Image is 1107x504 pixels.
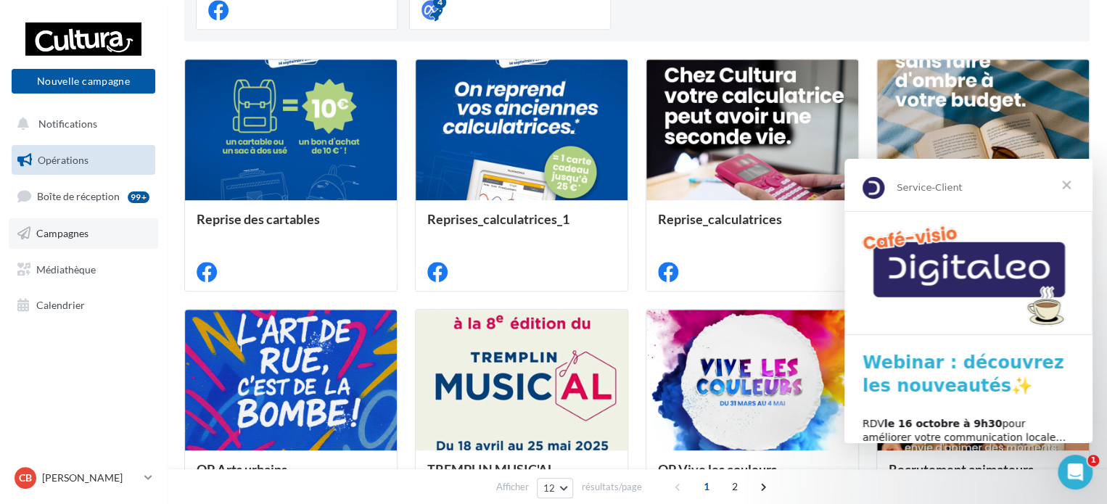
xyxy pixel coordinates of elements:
[9,218,158,249] a: Campagnes
[9,181,158,212] a: Boîte de réception99+
[18,258,230,301] div: RDV pour améliorer votre communication locale… et attirer plus de clients !
[537,478,574,498] button: 12
[36,263,96,275] span: Médiathèque
[38,154,89,166] span: Opérations
[128,191,149,203] div: 99+
[9,145,158,175] a: Opérations
[42,471,139,485] p: [PERSON_NAME]
[1087,455,1099,466] span: 1
[695,475,718,498] span: 1
[12,464,155,492] a: CB [PERSON_NAME]
[496,480,529,494] span: Afficher
[658,462,847,491] div: OP Vive les couleurs
[38,117,97,130] span: Notifications
[197,212,385,241] div: Reprise des cartables
[9,255,158,285] a: Médiathèque
[658,212,847,241] div: Reprise_calculatrices
[37,190,120,202] span: Boîte de réception
[427,462,616,491] div: TREMPLIN MUSIC'AL
[9,109,152,139] button: Notifications
[19,471,32,485] span: CB
[36,299,85,311] span: Calendrier
[543,482,556,494] span: 12
[9,290,158,321] a: Calendrier
[844,159,1092,443] iframe: Intercom live chat message
[36,227,89,239] span: Campagnes
[889,462,1077,491] div: Recrutement animateurs
[427,212,616,241] div: Reprises_calculatrices_1
[581,480,641,494] span: résultats/page
[40,259,158,270] b: le 16 octobre à 9h30
[723,475,746,498] span: 2
[12,69,155,94] button: Nouvelle campagne
[197,462,385,491] div: OP Arts urbains
[1058,455,1092,489] iframe: Intercom live chat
